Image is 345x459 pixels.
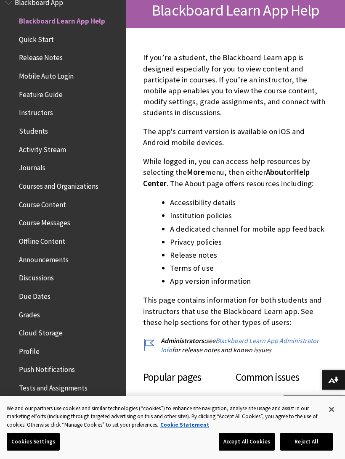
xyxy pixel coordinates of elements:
p: see for release notes and known issues [143,336,328,355]
span: Help Center [143,167,310,188]
span: Blackboard Learn App Help [152,0,319,20]
span: Profile [19,344,40,356]
li: Privacy policies [170,236,328,248]
span: Discussions [19,271,54,282]
p: This page contains information for both students and instructors that use the Blackboard Learn ap... [143,295,328,328]
div: We and our partners use cookies and similar technologies (“cookies”) to enhance site navigation, ... [7,404,321,429]
span: Offline Content [19,234,65,245]
span: More [187,167,205,177]
span: Students [19,124,48,135]
span: Courses and Organizations [19,179,98,190]
a: More information about your privacy, opens in a new tab [160,421,209,428]
span: Course Content [19,198,66,209]
span: About [266,167,287,177]
p: The app's current version is available on iOS and Android mobile devices. [143,126,328,148]
li: Accessibility details [170,197,328,208]
span: Grades [19,308,40,319]
button: Accept All Cookies [219,433,275,451]
li: Terms of use [170,262,328,274]
li: App version information [170,275,328,287]
p: If you’re a student, the Blackboard Learn app is designed especially for you to view content and ... [143,52,328,118]
li: Institution policies [170,210,328,222]
span: Release Notes [19,51,63,62]
button: Reject All [280,433,333,451]
span: Cloud Storage [19,326,63,337]
li: Release notes [170,249,328,261]
span: Mobile Auto Login [19,69,74,80]
span: Instructors [19,106,53,117]
span: Due Dates [19,289,50,301]
button: Cookies Settings [7,433,60,451]
a: Blackboard Learn App Administrator Info [161,336,319,354]
h3: Popular pages [143,369,236,394]
span: Course Messages [19,216,70,227]
span: Activity Stream [19,142,66,154]
span: Administrators: [161,336,206,345]
span: Announcements [19,253,69,264]
span: Blackboard Learn App Help [19,14,105,25]
span: Feature Guide [19,87,63,99]
a: Back to top [284,396,345,411]
span: Quick Start [19,32,54,44]
h3: Common issues [236,369,320,394]
button: Close [322,400,341,419]
p: While logged in, you can access help resources by selecting the menu, then either or . The About ... [143,156,328,189]
span: Journals [19,161,45,172]
li: A dedicated channel for mobile app feedback [170,223,328,235]
span: Push Notifications [19,363,75,374]
span: Tests and Assignments [19,381,88,392]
